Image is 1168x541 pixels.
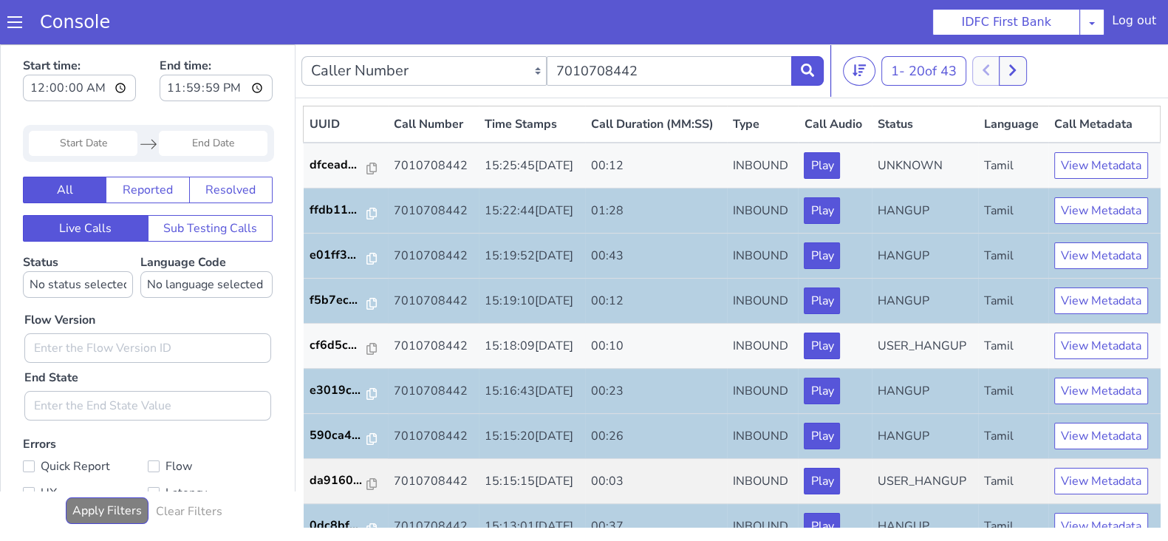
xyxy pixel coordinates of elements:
[727,460,798,505] td: INBOUND
[23,438,148,459] label: UX
[978,144,1048,189] td: Tamil
[585,144,728,189] td: 01:28
[388,189,479,234] td: 7010708442
[310,202,367,220] p: e01ff3...
[23,227,133,254] select: Status
[727,370,798,415] td: INBOUND
[872,144,978,189] td: HANGUP
[1054,333,1148,360] button: View Metadata
[310,382,382,400] a: 590ca4...
[23,412,148,432] label: Quick Report
[23,132,106,159] button: All
[872,279,978,324] td: USER_HANGUP
[1054,288,1148,315] button: View Metadata
[872,370,978,415] td: HANGUP
[22,12,128,33] a: Console
[388,324,479,370] td: 7010708442
[479,279,585,324] td: 15:18:09[DATE]
[148,438,273,459] label: Latency
[872,189,978,234] td: HANGUP
[24,347,271,376] input: Enter the End State Value
[727,144,798,189] td: INBOUND
[872,234,978,279] td: HANGUP
[156,460,222,474] h6: Clear Filters
[978,189,1048,234] td: Tamil
[148,412,273,432] label: Flow
[978,460,1048,505] td: Tamil
[909,18,957,35] span: 20 of 43
[304,62,388,99] th: UUID
[24,289,271,319] input: Enter the Flow Version ID
[388,370,479,415] td: 7010708442
[24,267,95,285] label: Flow Version
[310,472,367,490] p: 0dc8bf...
[310,112,382,129] a: dfcead...
[585,324,728,370] td: 00:23
[727,98,798,144] td: INBOUND
[66,453,148,480] button: Apply Filters
[804,333,840,360] button: Play
[310,427,382,445] a: da9160...
[978,98,1048,144] td: Tamil
[479,189,585,234] td: 15:19:52[DATE]
[798,62,871,99] th: Call Audio
[310,247,382,265] a: f5b7ec...
[585,415,728,460] td: 00:03
[872,460,978,505] td: HANGUP
[479,460,585,505] td: 15:13:01[DATE]
[727,189,798,234] td: INBOUND
[978,234,1048,279] td: Tamil
[1054,423,1148,450] button: View Metadata
[310,337,367,355] p: e3019c...
[29,86,137,112] input: Start Date
[978,415,1048,460] td: Tamil
[804,288,840,315] button: Play
[881,12,966,41] button: 1- 20of 43
[585,62,728,99] th: Call Duration (MM:SS)
[310,292,382,310] a: cf6d5c...
[978,62,1048,99] th: Language
[932,9,1080,35] button: IDFC First Bank
[1054,153,1148,180] button: View Metadata
[106,132,189,159] button: Reported
[310,112,367,129] p: dfcead...
[310,427,367,445] p: da9160...
[804,423,840,450] button: Play
[388,234,479,279] td: 7010708442
[310,247,367,265] p: f5b7ec...
[310,292,367,310] p: cf6d5c...
[140,227,273,254] select: Language Code
[479,62,585,99] th: Time Stamps
[310,157,382,174] a: ffdb11...
[804,469,840,495] button: Play
[148,171,273,197] button: Sub Testing Calls
[585,460,728,505] td: 00:37
[23,210,133,254] label: Status
[310,337,382,355] a: e3019c...
[804,378,840,405] button: Play
[159,86,267,112] input: End Date
[804,243,840,270] button: Play
[479,144,585,189] td: 15:22:44[DATE]
[1054,198,1148,225] button: View Metadata
[310,157,367,174] p: ffdb11...
[585,234,728,279] td: 00:12
[388,62,479,99] th: Call Number
[727,62,798,99] th: Type
[160,30,273,57] input: End time:
[872,62,978,99] th: Status
[388,144,479,189] td: 7010708442
[23,8,136,61] label: Start time:
[479,98,585,144] td: 15:25:45[DATE]
[804,153,840,180] button: Play
[585,98,728,144] td: 00:12
[388,98,479,144] td: 7010708442
[23,30,136,57] input: Start time:
[24,324,78,342] label: End State
[189,132,273,159] button: Resolved
[978,370,1048,415] td: Tamil
[388,415,479,460] td: 7010708442
[547,12,792,41] input: Enter the Caller Number
[1054,469,1148,495] button: View Metadata
[585,279,728,324] td: 00:10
